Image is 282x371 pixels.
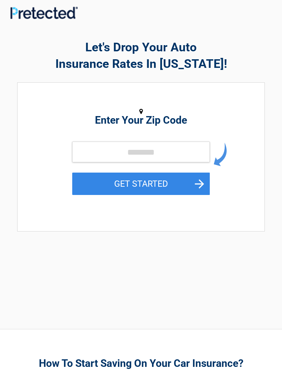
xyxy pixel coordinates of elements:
h2: Let's Drop Your Auto Insurance Rates In [US_STATE]! [17,39,265,72]
h2: Enter Your Zip Code [21,116,261,124]
img: arrow [214,143,227,166]
img: Main Logo [10,7,78,19]
h3: How To Start Saving On Your Car Insurance? [17,357,265,370]
button: GET STARTED [72,173,210,195]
